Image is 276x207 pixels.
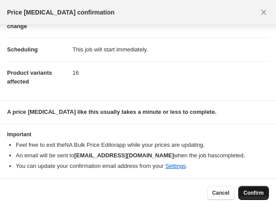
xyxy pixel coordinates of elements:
[7,109,217,115] b: A price [MEDICAL_DATA] like this usually takes a minute or less to complete.
[73,61,269,84] dd: 16
[74,152,174,159] b: [EMAIL_ADDRESS][DOMAIN_NAME]
[16,162,269,171] li: You can update your confirmation email address from your .
[16,141,269,149] li: Feel free to exit the NA Bulk Price Editor app while your prices are updating.
[207,186,235,200] button: Cancel
[7,8,115,17] span: Price [MEDICAL_DATA] confirmation
[238,186,269,200] button: Confirm
[165,163,186,169] a: Settings
[212,189,229,196] span: Cancel
[243,189,264,196] span: Confirm
[73,38,269,61] dd: This job will start immediately.
[7,69,52,85] span: Product variants affected
[16,151,269,160] li: An email will be sent to when the job has completed .
[7,46,38,53] span: Scheduling
[7,131,269,138] h3: Important
[257,5,271,19] button: Close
